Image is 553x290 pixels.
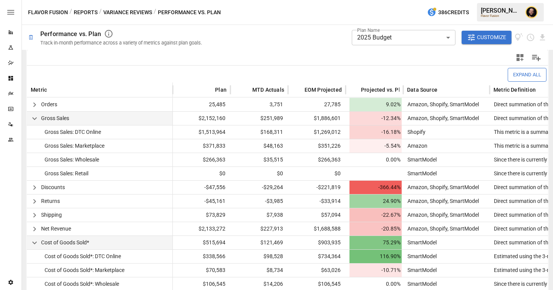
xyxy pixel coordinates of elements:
[404,170,437,176] span: SmartModel
[352,30,455,45] div: 2025 Budget
[41,267,124,273] span: Cost of Goods Sold*: Marketplace
[292,167,342,180] span: $0
[521,2,542,23] button: Ciaran Nugent
[40,40,202,46] div: Track in-month performance across a variety of metrics against plan goals.
[349,181,402,194] span: -366.44%
[349,98,402,111] span: 9.02%
[41,170,88,176] span: Gross Sales: Retail
[234,181,284,194] span: -$29,264
[349,112,402,125] span: -12.34%
[41,129,101,135] span: Gross Sales: DTC Online
[41,212,62,218] span: Shipping
[508,68,546,81] button: Expand All
[349,236,402,249] span: 75.29%
[234,153,284,166] span: $35,515
[41,101,57,107] span: Orders
[41,281,119,287] span: Cost of Goods Sold*: Wholesale
[292,250,342,263] span: $734,364
[404,115,479,121] span: Amazon, Shopify, SmartModel
[103,8,152,17] button: Variance Reviews
[349,222,402,236] span: -20.85%
[177,139,227,153] span: $371,833
[177,98,227,111] span: 25,485
[438,84,449,95] button: Sort
[349,139,402,153] span: -5.54%
[177,250,227,263] span: $338,566
[536,84,547,95] button: Sort
[41,115,69,121] span: Gross Sales
[305,86,342,94] span: EOM Projected
[292,153,342,166] span: $266,363
[41,239,89,246] span: Cost of Goods Sold*
[349,194,402,208] span: 24.90%
[292,112,342,125] span: $1,886,601
[177,112,227,125] span: $2,152,160
[404,101,479,107] span: Amazon, Shopify, SmartModel
[292,264,342,277] span: $63,026
[41,143,104,149] span: Gross Sales: Marketplace
[292,194,342,208] span: -$33,914
[74,8,98,17] button: Reports
[215,86,227,94] span: Plan
[234,236,284,249] span: $121,469
[154,8,156,17] div: /
[349,264,402,277] span: -10.71%
[177,208,227,222] span: $73,829
[292,98,342,111] span: 27,785
[28,34,34,41] div: 🗓
[349,153,402,166] span: 0.00%
[528,49,545,66] button: Manage Columns
[41,198,60,204] span: Returns
[41,226,71,232] span: Net Revenue
[349,250,402,263] span: 116.90%
[177,125,227,139] span: $1,513,964
[234,194,284,208] span: -$3,985
[234,250,284,263] span: $98,528
[404,157,437,163] span: SmartModel
[349,125,402,139] span: -16.18%
[177,222,227,236] span: $2,133,272
[349,208,402,222] span: -22.67%
[234,98,284,111] span: 3,751
[493,86,536,94] span: Metric Definition
[424,5,472,20] button: 386Credits
[41,184,65,190] span: Discounts
[404,212,479,218] span: Amazon, Shopify, SmartModel
[361,86,406,94] span: Projected vs. Plan
[234,167,284,180] span: $0
[234,112,284,125] span: $251,989
[404,239,437,246] span: SmartModel
[404,267,437,273] span: SmartModel
[234,125,284,139] span: $168,311
[252,86,284,94] span: MTD Actuals
[41,157,99,163] span: Gross Sales: Wholesale
[292,181,342,194] span: -$221,819
[526,33,535,42] button: Schedule report
[292,236,342,249] span: $903,935
[404,253,437,259] span: SmartModel
[292,222,342,236] span: $1,688,588
[292,208,342,222] span: $57,094
[177,236,227,249] span: $515,694
[28,8,68,17] button: Flavor Fusion
[70,8,72,17] div: /
[177,167,227,180] span: $0
[525,6,538,18] img: Ciaran Nugent
[204,84,214,95] button: Sort
[48,84,58,95] button: Sort
[234,208,284,222] span: $7,938
[234,264,284,277] span: $8,734
[404,226,479,232] span: Amazon, Shopify, SmartModel
[481,7,521,14] div: [PERSON_NAME]
[404,281,437,287] span: SmartModel
[177,264,227,277] span: $70,583
[404,198,479,204] span: Amazon, Shopify, SmartModel
[404,129,426,135] span: Shopify
[481,14,521,18] div: Flavor Fusion
[292,139,342,153] span: $351,226
[404,143,427,149] span: Amazon
[241,84,252,95] button: Sort
[177,153,227,166] span: $266,363
[357,27,380,33] label: Plan Name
